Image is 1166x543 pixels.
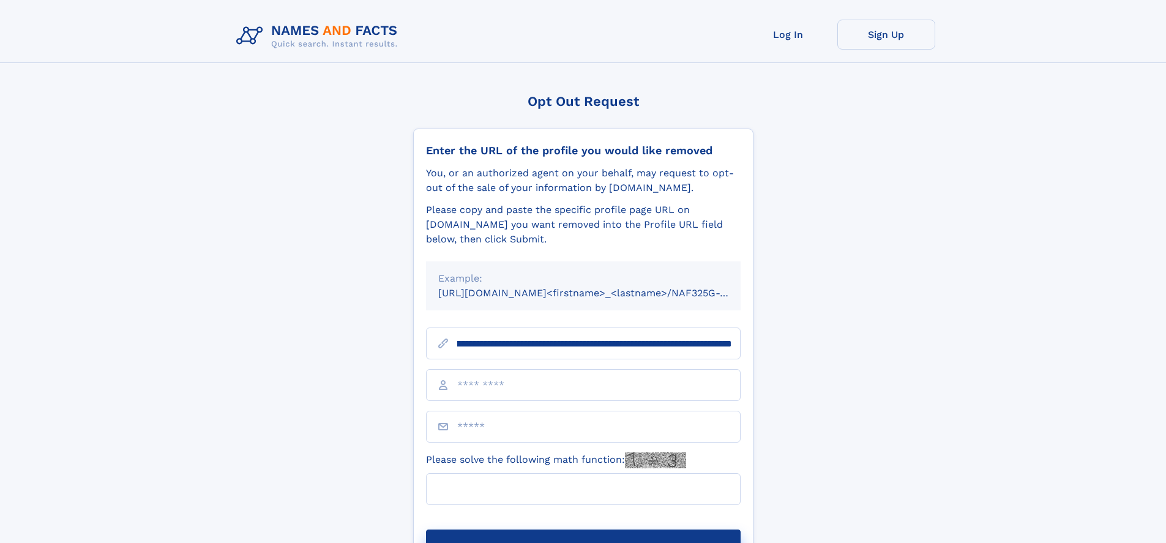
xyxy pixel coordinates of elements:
[438,271,728,286] div: Example:
[739,20,837,50] a: Log In
[426,203,741,247] div: Please copy and paste the specific profile page URL on [DOMAIN_NAME] you want removed into the Pr...
[426,144,741,157] div: Enter the URL of the profile you would like removed
[438,287,764,299] small: [URL][DOMAIN_NAME]<firstname>_<lastname>/NAF325G-xxxxxxxx
[426,166,741,195] div: You, or an authorized agent on your behalf, may request to opt-out of the sale of your informatio...
[837,20,935,50] a: Sign Up
[413,94,753,109] div: Opt Out Request
[231,20,408,53] img: Logo Names and Facts
[426,452,686,468] label: Please solve the following math function:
